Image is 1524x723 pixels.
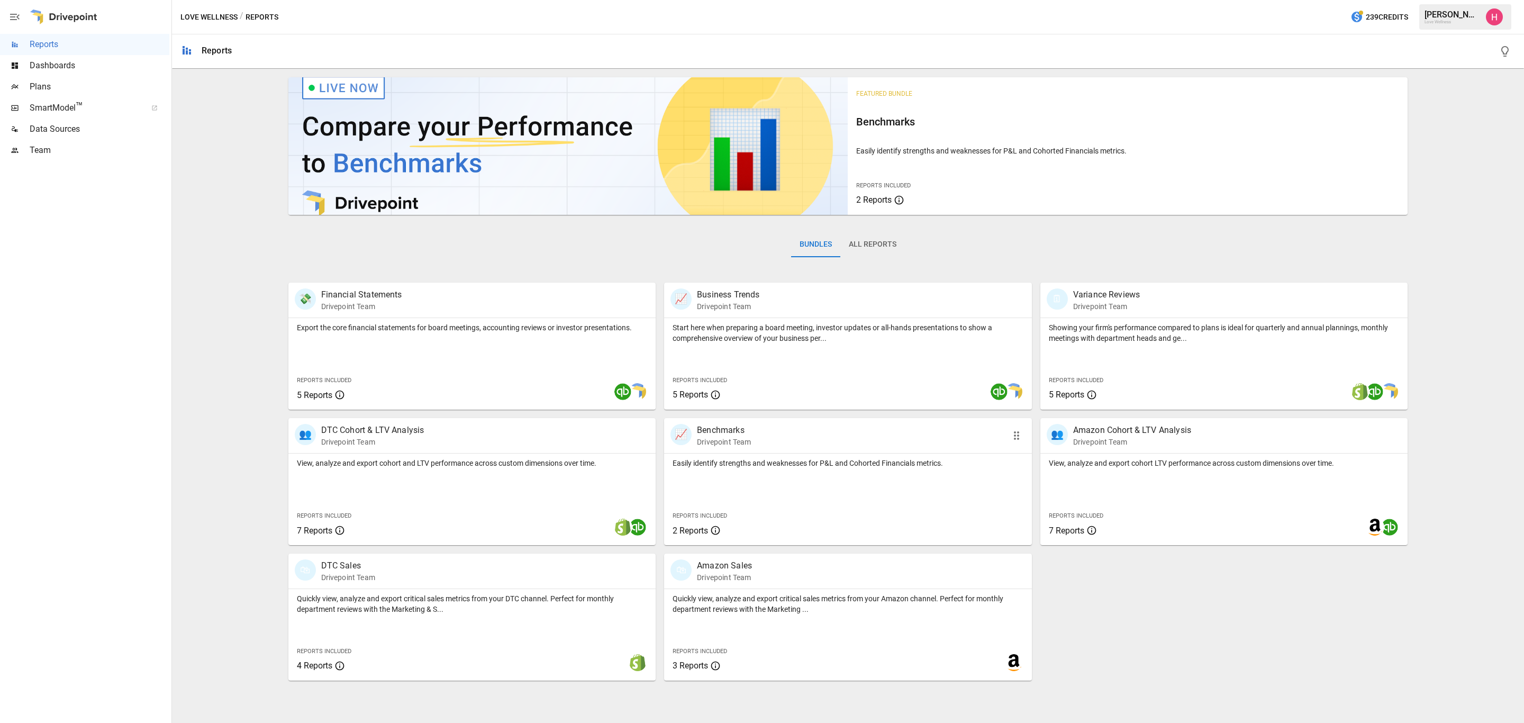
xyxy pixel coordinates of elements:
[1073,424,1191,437] p: Amazon Cohort & LTV Analysis
[1049,526,1084,536] span: 7 Reports
[1005,654,1022,671] img: amazon
[30,59,169,72] span: Dashboards
[1425,20,1480,24] div: Love Wellness
[856,146,1399,156] p: Easily identify strengths and weaknesses for P&L and Cohorted Financials metrics.
[991,383,1008,400] img: quickbooks
[697,437,751,447] p: Drivepoint Team
[1073,301,1140,312] p: Drivepoint Team
[1047,424,1068,445] div: 👥
[1049,512,1103,519] span: Reports Included
[697,559,752,572] p: Amazon Sales
[321,424,424,437] p: DTC Cohort & LTV Analysis
[297,377,351,384] span: Reports Included
[76,100,83,113] span: ™
[614,383,631,400] img: quickbooks
[1047,288,1068,310] div: 🗓
[1073,288,1140,301] p: Variance Reviews
[321,572,375,583] p: Drivepoint Team
[629,383,646,400] img: smart model
[297,526,332,536] span: 7 Reports
[673,661,708,671] span: 3 Reports
[297,512,351,519] span: Reports Included
[1005,383,1022,400] img: smart model
[240,11,243,24] div: /
[1049,458,1400,468] p: View, analyze and export cohort LTV performance across custom dimensions over time.
[856,90,912,97] span: Featured Bundle
[295,559,316,581] div: 🛍
[1366,519,1383,536] img: amazon
[697,288,759,301] p: Business Trends
[1351,383,1368,400] img: shopify
[673,648,727,655] span: Reports Included
[30,80,169,93] span: Plans
[297,661,332,671] span: 4 Reports
[288,77,848,215] img: video thumbnail
[30,38,169,51] span: Reports
[670,288,692,310] div: 📈
[180,11,238,24] button: Love Wellness
[673,377,727,384] span: Reports Included
[856,113,1399,130] h6: Benchmarks
[297,322,648,333] p: Export the core financial statements for board meetings, accounting reviews or investor presentat...
[673,526,708,536] span: 2 Reports
[1049,390,1084,400] span: 5 Reports
[1425,10,1480,20] div: [PERSON_NAME]
[673,512,727,519] span: Reports Included
[297,458,648,468] p: View, analyze and export cohort and LTV performance across custom dimensions over time.
[673,593,1023,614] p: Quickly view, analyze and export critical sales metrics from your Amazon channel. Perfect for mon...
[697,424,751,437] p: Benchmarks
[30,102,140,114] span: SmartModel
[1049,377,1103,384] span: Reports Included
[1366,383,1383,400] img: quickbooks
[321,301,402,312] p: Drivepoint Team
[629,519,646,536] img: quickbooks
[697,301,759,312] p: Drivepoint Team
[673,390,708,400] span: 5 Reports
[1381,519,1398,536] img: quickbooks
[295,288,316,310] div: 💸
[614,519,631,536] img: shopify
[670,559,692,581] div: 🛍
[295,424,316,445] div: 👥
[697,572,752,583] p: Drivepoint Team
[673,322,1023,344] p: Start here when preparing a board meeting, investor updates or all-hands presentations to show a ...
[1073,437,1191,447] p: Drivepoint Team
[297,390,332,400] span: 5 Reports
[321,437,424,447] p: Drivepoint Team
[30,144,169,157] span: Team
[321,288,402,301] p: Financial Statements
[840,232,905,257] button: All Reports
[856,195,892,205] span: 2 Reports
[297,593,648,614] p: Quickly view, analyze and export critical sales metrics from your DTC channel. Perfect for monthl...
[1486,8,1503,25] img: Hayley Rovet
[791,232,840,257] button: Bundles
[673,458,1023,468] p: Easily identify strengths and weaknesses for P&L and Cohorted Financials metrics.
[1049,322,1400,344] p: Showing your firm's performance compared to plans is ideal for quarterly and annual plannings, mo...
[1381,383,1398,400] img: smart model
[202,46,232,56] div: Reports
[856,182,911,189] span: Reports Included
[1346,7,1412,27] button: 239Credits
[629,654,646,671] img: shopify
[1480,2,1509,32] button: Hayley Rovet
[30,123,169,135] span: Data Sources
[1366,11,1408,24] span: 239 Credits
[670,424,692,445] div: 📈
[321,559,375,572] p: DTC Sales
[297,648,351,655] span: Reports Included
